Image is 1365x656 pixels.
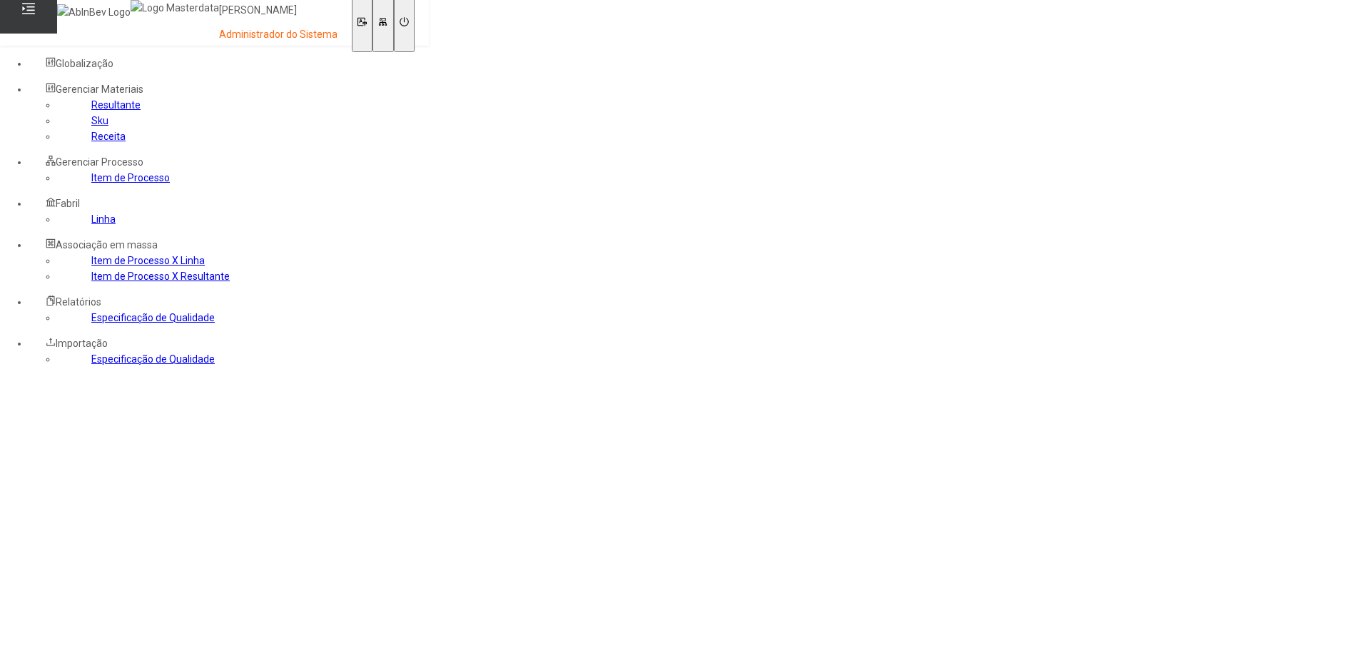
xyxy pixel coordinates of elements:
[56,239,158,251] span: Associação em massa
[56,296,101,308] span: Relatórios
[56,156,143,168] span: Gerenciar Processo
[219,28,338,42] p: Administrador do Sistema
[91,312,215,323] a: Especificação de Qualidade
[91,255,205,266] a: Item de Processo X Linha
[91,99,141,111] a: Resultante
[91,271,230,282] a: Item de Processo X Resultante
[219,4,338,18] p: [PERSON_NAME]
[91,213,116,225] a: Linha
[56,58,113,69] span: Globalização
[56,338,108,349] span: Importação
[91,115,108,126] a: Sku
[57,4,131,20] img: AbInBev Logo
[91,172,170,183] a: Item de Processo
[56,84,143,95] span: Gerenciar Materiais
[91,353,215,365] a: Especificação de Qualidade
[91,131,126,142] a: Receita
[56,198,80,209] span: Fabril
